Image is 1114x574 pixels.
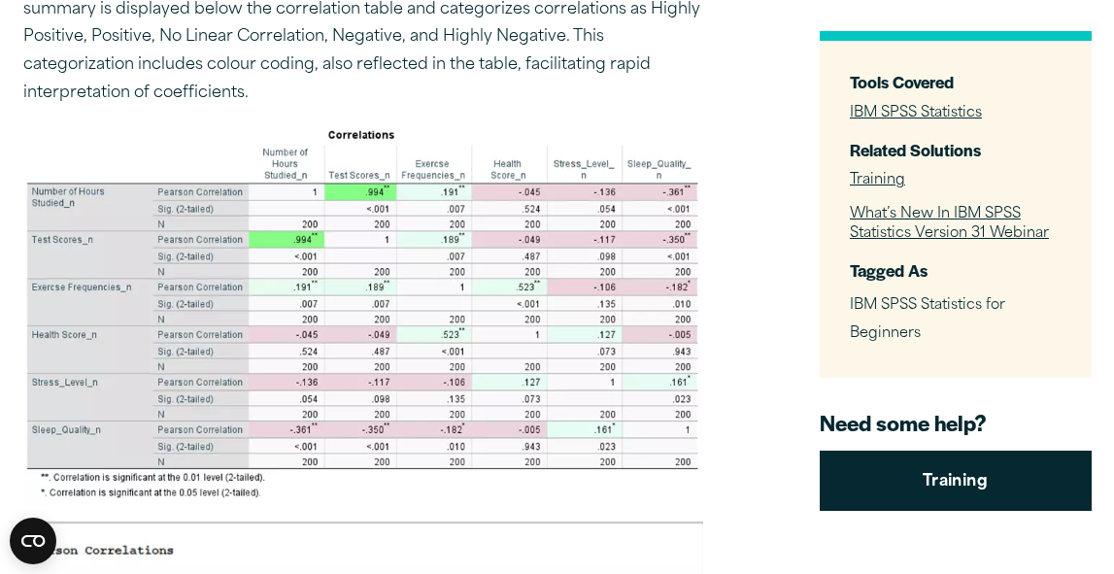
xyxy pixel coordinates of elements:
[10,518,56,564] svg: CookieBot Widget Icon
[820,409,1092,438] h4: Need some help?
[10,518,56,564] div: CookieBot Widget Contents
[850,298,1005,341] span: IBM SPSS Statistics for Beginners
[850,71,1061,93] h3: Tools Covered
[820,452,1092,512] a: Training
[850,207,1049,241] a: What’s New In IBM SPSS Statistics Version 31 Webinar
[850,106,982,120] a: IBM SPSS Statistics
[850,259,1061,282] h3: Tagged As
[850,139,1061,161] h3: Related Solutions
[10,518,56,564] button: Open CMP widget
[850,173,905,187] a: Training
